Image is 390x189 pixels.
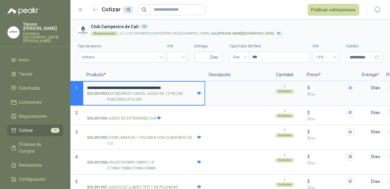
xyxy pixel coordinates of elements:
div: 15 [140,24,148,29]
label: Validez [346,43,383,49]
p: $ [307,109,310,116]
input: SOL051955-COPA LARGA DE 1 PULGADA CON CUADRANTE DE 1/2 [87,130,201,134]
span: ,00 [312,117,315,121]
input: $$0,00 [311,154,345,159]
input: SOL051957-JUEGOS DE LLAVES TIPO T EN PULGADAS CUADRANTE 3/8 [87,179,201,184]
p: Ferretería [GEOGRAPHIC_DATA][PERSON_NAME] [23,32,63,43]
span: Órdenes de Compra [19,141,57,154]
span: Inicio [19,57,29,63]
button: $$0,00 [347,128,354,135]
a: Solicitudes [7,82,63,94]
span: 0 [309,161,315,165]
span: 2 [75,110,78,115]
span: ,00 [312,137,315,140]
p: $ [307,84,310,91]
div: Mantenimiento [91,31,118,36]
input: $$0,00 [311,85,345,90]
p: 1 [284,109,286,114]
span: ,00 [312,93,315,96]
p: Días [371,106,383,119]
span: Unitario [81,53,161,62]
p: Días [371,82,383,94]
label: IVA [167,43,187,49]
a: Configuración [7,173,63,185]
p: 1 [284,84,286,89]
button: $$0,00 [347,153,354,160]
span: 0 [309,136,315,140]
p: Cantidad [266,69,303,81]
input: SOL051956-CRUCETA PARA CARRO 14" (17MM/19MM/21MM/23MM) [87,154,201,159]
h2: Cotizar [102,5,133,14]
a: Cotizar15 [7,124,63,136]
span: ,00 [312,161,315,165]
span: Remisiones [19,162,42,169]
span: Negociaciones [19,113,47,120]
button: $$0,00 [347,178,354,185]
span: 4 [75,154,78,159]
p: CLL 5 CR 100 FRENTE A UNICENTRO VIA [GEOGRAPHIC_DATA] - [119,32,274,35]
strong: SOL051956 [87,160,107,171]
span: 3 [75,130,78,135]
label: Tipo de precio [78,43,165,49]
div: Unidades [275,113,294,118]
p: Producto [83,69,205,81]
span: 1 [75,86,78,91]
button: Publicar cotizaciones [308,4,359,16]
p: Yeison [PERSON_NAME] [23,22,63,31]
span: 5 [75,179,78,184]
div: Unidades [275,182,294,187]
div: Unidades [275,158,294,163]
button: $$0,00 [347,84,354,91]
p: - BOTADORES Y CINCEL JUEGO DE 12 PIEZAS PUNZONES # 16-299 [87,91,201,102]
span: Configuración [19,176,46,183]
p: 1 [284,178,286,183]
span: 0 [309,92,315,96]
a: Tareas [7,68,63,80]
img: Company Logo [8,27,19,38]
span: Cotizar [19,127,33,134]
p: - CRUCETA PARA CARRO 14" (17MM/19MM/21MM/23MM) [87,160,201,171]
a: Licitaciones [7,96,63,108]
strong: Cali , [PERSON_NAME][GEOGRAPHIC_DATA] [211,32,274,35]
a: Inicio [7,54,63,66]
p: $ [307,160,354,166]
p: $ [307,135,354,141]
strong: SOL051953 [87,91,107,102]
img: Logo peakr [7,7,39,15]
p: Precio [303,69,358,81]
img: Company Logo [78,25,88,36]
a: Remisiones [7,159,63,171]
span: 15 [51,128,59,133]
p: Días [371,126,383,138]
p: $ [307,128,310,135]
input: $$0,00 [311,130,345,134]
p: $ [307,178,310,185]
span: Días [210,52,218,62]
h3: Club Campestre de Cali [91,23,380,30]
input: SOL051954-JUEGO DE EXTENSORES 3/8 [87,110,201,115]
div: 15 [123,6,133,13]
p: - COPA LARGA DE 1 PULGADA CON CUADRANTE DE 1/2 [87,135,201,146]
div: Unidades [275,133,294,138]
label: IVA [313,43,339,49]
p: 1 [284,128,286,133]
p: Descripción [205,69,266,81]
span: Solicitudes [19,85,40,91]
p: $ [307,153,310,160]
p: Días [371,150,383,163]
span: Tareas [19,71,32,77]
span: Flex [233,53,245,62]
p: - JUEGO DE EXTENSORES 3/8 [87,116,161,121]
label: Tipo/Valor del flete [229,43,310,49]
p: Días [371,175,383,187]
a: Negociaciones [7,110,63,122]
button: $$0,00 [347,109,354,116]
a: Órdenes de Compra [7,139,63,157]
strong: SOL051954 [87,116,107,121]
span: 0 [309,117,315,121]
p: $ [307,91,354,97]
input: $$0,00 [311,179,345,183]
div: Unidades [275,89,294,94]
input: $$0,00 [311,110,345,115]
strong: SOL051955 [87,135,107,146]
